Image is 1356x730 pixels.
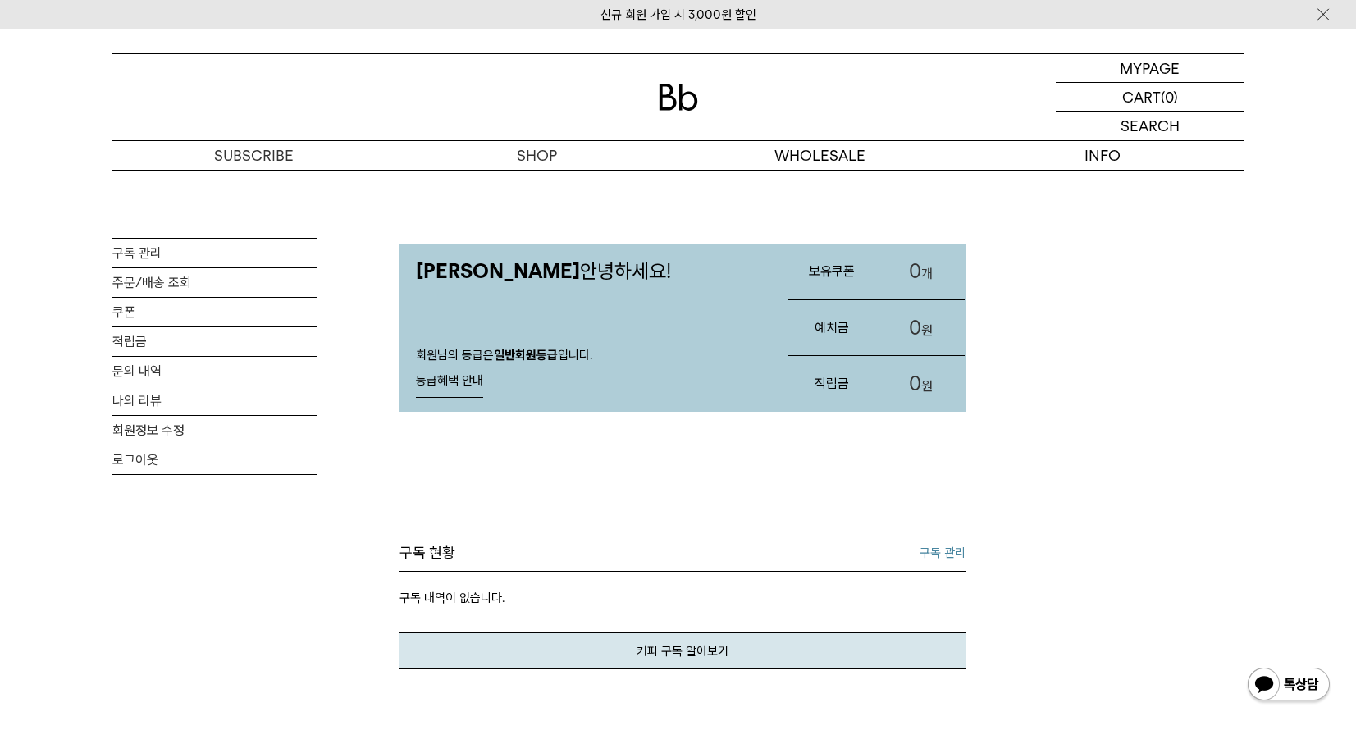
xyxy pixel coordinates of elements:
[112,416,317,445] a: 회원정보 수정
[399,331,771,412] div: 회원님의 등급은 입니다.
[600,7,756,22] a: 신규 회원 가입 시 3,000원 할인
[1246,666,1331,705] img: 카카오톡 채널 1:1 채팅 버튼
[112,239,317,267] a: 구독 관리
[876,300,965,356] a: 0원
[876,244,965,299] a: 0개
[909,316,921,340] span: 0
[909,372,921,395] span: 0
[659,84,698,111] img: 로고
[788,249,876,293] h3: 보유쿠폰
[416,365,483,398] a: 등급혜택 안내
[399,572,966,632] p: 구독 내역이 없습니다.
[1120,54,1180,82] p: MYPAGE
[876,356,965,412] a: 0원
[909,259,921,283] span: 0
[1122,83,1161,111] p: CART
[399,244,771,299] p: 안녕하세요!
[399,632,966,669] a: 커피 구독 알아보기
[678,141,961,170] p: WHOLESALE
[112,357,317,386] a: 문의 내역
[112,268,317,297] a: 주문/배송 조회
[399,543,455,563] h3: 구독 현황
[395,141,678,170] a: SHOP
[112,141,395,170] a: SUBSCRIBE
[112,327,317,356] a: 적립금
[494,348,558,363] strong: 일반회원등급
[112,298,317,326] a: 쿠폰
[1056,83,1244,112] a: CART (0)
[1121,112,1180,140] p: SEARCH
[788,362,876,405] h3: 적립금
[920,543,966,563] a: 구독 관리
[1161,83,1178,111] p: (0)
[112,386,317,415] a: 나의 리뷰
[112,445,317,474] a: 로그아웃
[961,141,1244,170] p: INFO
[788,306,876,349] h3: 예치금
[416,259,580,283] strong: [PERSON_NAME]
[1056,54,1244,83] a: MYPAGE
